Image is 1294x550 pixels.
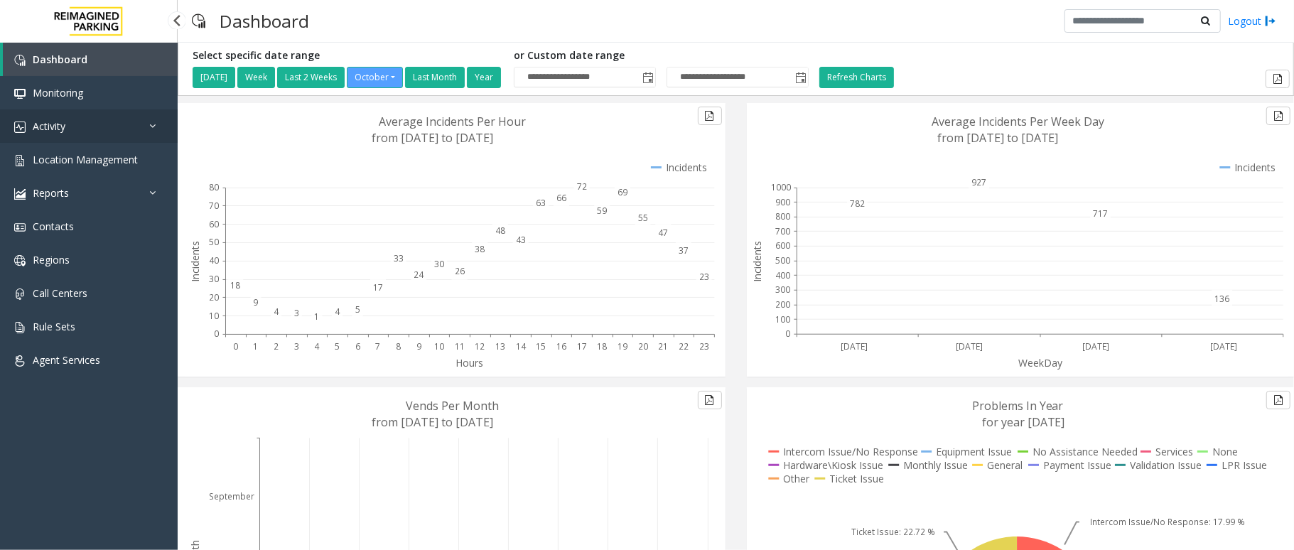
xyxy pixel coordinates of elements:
[982,414,1065,430] text: for year [DATE]
[274,306,279,318] text: 4
[347,67,403,88] button: October
[209,181,219,193] text: 80
[209,291,219,303] text: 20
[396,340,401,352] text: 8
[495,225,505,237] text: 48
[209,218,219,230] text: 60
[373,281,383,293] text: 17
[1266,391,1290,409] button: Export to pdf
[192,4,205,38] img: pageIcon
[14,122,26,133] img: 'icon'
[14,222,26,233] img: 'icon'
[14,88,26,99] img: 'icon'
[775,313,790,325] text: 100
[640,68,655,87] span: Toggle popup
[658,227,668,239] text: 47
[209,236,219,248] text: 50
[254,340,259,352] text: 1
[33,220,74,233] span: Contacts
[405,67,465,88] button: Last Month
[514,50,809,62] h5: or Custom date range
[209,310,219,322] text: 10
[33,53,87,66] span: Dashboard
[972,398,1064,414] text: Problems In Year
[771,181,791,193] text: 1000
[792,68,808,87] span: Toggle popup
[785,328,790,340] text: 0
[536,340,546,352] text: 15
[956,340,983,352] text: [DATE]
[775,254,790,266] text: 500
[597,205,607,217] text: 59
[597,340,607,352] text: 18
[1090,516,1245,528] text: Intercom Issue/No Response: 17.99 %
[372,130,493,146] text: from [DATE] to [DATE]
[819,67,894,88] button: Refresh Charts
[850,198,865,210] text: 782
[556,340,566,352] text: 16
[618,186,627,198] text: 69
[355,340,360,352] text: 6
[495,340,505,352] text: 13
[14,255,26,266] img: 'icon'
[456,356,484,370] text: Hours
[516,340,527,352] text: 14
[416,340,421,352] text: 9
[699,340,709,352] text: 23
[536,197,546,209] text: 63
[750,241,764,282] text: Incidents
[315,311,320,323] text: 1
[209,273,219,285] text: 30
[937,130,1059,146] text: from [DATE] to [DATE]
[932,114,1104,129] text: Average Incidents Per Week Day
[237,67,275,88] button: Week
[577,340,587,352] text: 17
[1093,207,1108,220] text: 717
[294,307,299,319] text: 3
[33,353,100,367] span: Agent Services
[406,398,499,414] text: Vends Per Month
[372,414,493,430] text: from [DATE] to [DATE]
[193,67,235,88] button: [DATE]
[775,210,790,222] text: 800
[33,320,75,333] span: Rule Sets
[1266,70,1290,88] button: Export to pdf
[33,119,65,133] span: Activity
[1018,356,1063,370] text: WeekDay
[355,303,360,316] text: 5
[775,196,790,208] text: 900
[775,298,790,311] text: 200
[679,340,689,352] text: 22
[376,340,381,352] text: 7
[841,340,868,352] text: [DATE]
[254,296,259,308] text: 9
[577,180,587,193] text: 72
[3,43,178,76] a: Dashboard
[14,188,26,200] img: 'icon'
[394,252,404,264] text: 33
[214,328,219,340] text: 0
[33,286,87,300] span: Call Centers
[315,340,320,352] text: 4
[335,306,340,318] text: 4
[379,114,527,129] text: Average Incidents Per Hour
[455,340,465,352] text: 11
[209,254,219,266] text: 40
[14,55,26,66] img: 'icon'
[33,253,70,266] span: Regions
[230,280,240,292] text: 18
[212,4,316,38] h3: Dashboard
[775,284,790,296] text: 300
[775,269,790,281] text: 400
[1265,14,1276,28] img: logout
[188,241,202,282] text: Incidents
[638,340,648,352] text: 20
[14,289,26,300] img: 'icon'
[233,340,238,352] text: 0
[516,234,526,246] text: 43
[193,50,503,62] h5: Select specific date range
[698,107,722,125] button: Export to pdf
[618,340,627,352] text: 19
[14,155,26,166] img: 'icon'
[467,67,501,88] button: Year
